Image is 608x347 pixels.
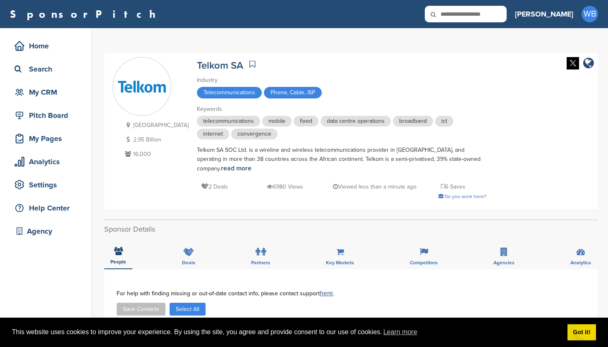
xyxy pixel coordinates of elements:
a: Search [8,60,83,79]
div: Pitch Board [12,108,83,123]
a: learn more about cookies [382,326,419,338]
span: Agencies [493,260,515,265]
span: Do you work here? [445,194,486,199]
img: Sponsorpitch & Telkom SA [113,76,171,98]
div: Help Center [12,201,83,215]
a: Home [8,36,83,55]
a: Analytics [8,152,83,171]
span: internet [197,129,229,139]
div: Search [12,62,83,77]
div: Analytics [12,154,83,169]
img: Twitter white [567,57,579,69]
span: Key Markets [326,260,354,265]
p: 6980 Views [267,182,303,192]
p: 6 Saves [441,182,465,192]
div: My CRM [12,85,83,100]
div: My Pages [12,131,83,146]
a: dismiss cookie message [567,324,596,341]
a: Telkom SA [197,60,243,72]
span: Telecommunications [197,87,262,98]
p: 2.95 Billion [123,134,189,145]
span: ict [435,116,453,127]
p: [GEOGRAPHIC_DATA] [123,120,189,130]
div: Home [12,38,83,53]
span: telecommunications [197,116,260,127]
h3: [PERSON_NAME] [515,8,573,20]
a: SponsorPitch [10,9,161,19]
span: Analytics [570,260,591,265]
span: fixed [294,116,318,127]
a: [PERSON_NAME] [515,5,573,23]
div: Telkom SA SOC Ltd. is a wireline and wireless telecommunications provider in [GEOGRAPHIC_DATA], a... [197,146,486,173]
span: Phone, Cable, ISP [264,87,322,98]
div: For help with finding missing or out-of-date contact info, please contact support . [117,290,586,297]
p: Viewed less than a minute ago [333,182,417,192]
span: This website uses cookies to improve your experience. By using the site, you agree and provide co... [12,326,561,338]
span: WB [582,6,598,22]
p: 2 Deals [201,182,228,192]
a: Do you work here? [438,194,486,199]
a: Help Center [8,199,83,218]
span: data centre operations [321,116,391,127]
span: broadband [393,116,433,127]
span: mobile [262,116,292,127]
h2: Sponsor Details [104,224,598,235]
a: here [320,289,333,297]
span: Deals [182,260,195,265]
span: Competitors [410,260,438,265]
a: My CRM [8,83,83,102]
div: Keywords [197,105,486,114]
span: Partners [251,260,270,265]
a: My Pages [8,129,83,148]
span: People [110,259,126,264]
button: Select All [170,303,206,316]
a: Pitch Board [8,106,83,125]
div: Settings [12,177,83,192]
a: Settings [8,175,83,194]
a: read more [221,164,251,172]
iframe: Button to launch messaging window [575,314,601,340]
p: 16,000 [123,149,189,159]
button: Save Contacts [117,303,165,316]
a: Agency [8,222,83,241]
div: Industry [197,76,486,85]
div: Agency [12,224,83,239]
span: convergence [231,129,278,139]
a: company link [583,57,594,71]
